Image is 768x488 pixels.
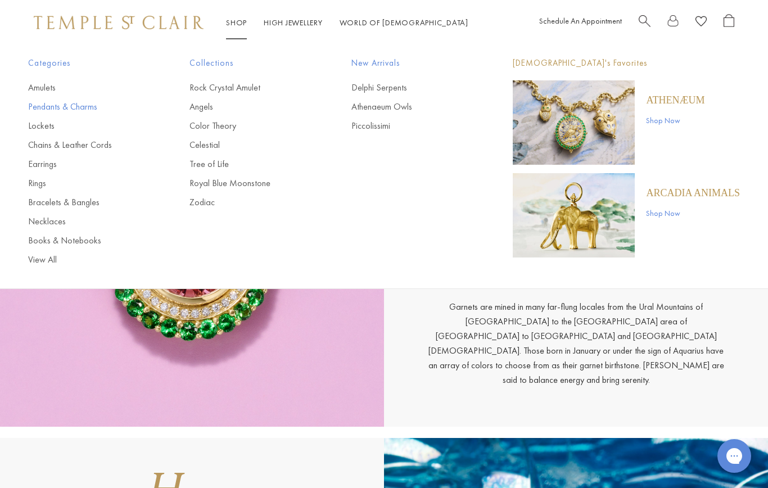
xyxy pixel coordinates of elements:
p: Garnets are mined in many far-flung locales from the Ural Mountains of [GEOGRAPHIC_DATA] to the [... [424,300,728,387]
a: Royal Blue Moonstone [189,177,306,189]
a: Tree of Life [189,158,306,170]
a: Amulets [28,82,144,94]
img: Temple St. Clair [34,16,204,29]
span: Categories [28,56,144,70]
iframe: Gorgias live chat messenger [712,435,757,477]
a: View Wishlist [695,14,707,31]
a: Rock Crystal Amulet [189,82,306,94]
a: Delphi Serpents [351,82,468,94]
span: New Arrivals [351,56,468,70]
a: Chains & Leather Cords [28,139,144,151]
nav: Main navigation [226,16,468,30]
p: [DEMOGRAPHIC_DATA]'s Favorites [513,56,740,70]
a: ShopShop [226,17,247,28]
a: High JewelleryHigh Jewellery [264,17,323,28]
a: Search [639,14,650,31]
a: Angels [189,101,306,113]
a: Necklaces [28,215,144,228]
a: Open Shopping Bag [724,14,734,31]
a: Pendants & Charms [28,101,144,113]
a: Shop Now [646,207,740,219]
a: View All [28,254,144,266]
a: Lockets [28,120,144,132]
a: Rings [28,177,144,189]
a: Zodiac [189,196,306,209]
a: Earrings [28,158,144,170]
a: Athenaeum Owls [351,101,468,113]
a: Schedule An Appointment [539,16,622,26]
a: Color Theory [189,120,306,132]
a: Athenæum [646,94,704,106]
a: World of [DEMOGRAPHIC_DATA]World of [DEMOGRAPHIC_DATA] [340,17,468,28]
span: Collections [189,56,306,70]
a: Books & Notebooks [28,234,144,247]
a: Celestial [189,139,306,151]
a: Piccolissimi [351,120,468,132]
a: Shop Now [646,114,704,126]
a: Bracelets & Bangles [28,196,144,209]
a: ARCADIA ANIMALS [646,187,740,199]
